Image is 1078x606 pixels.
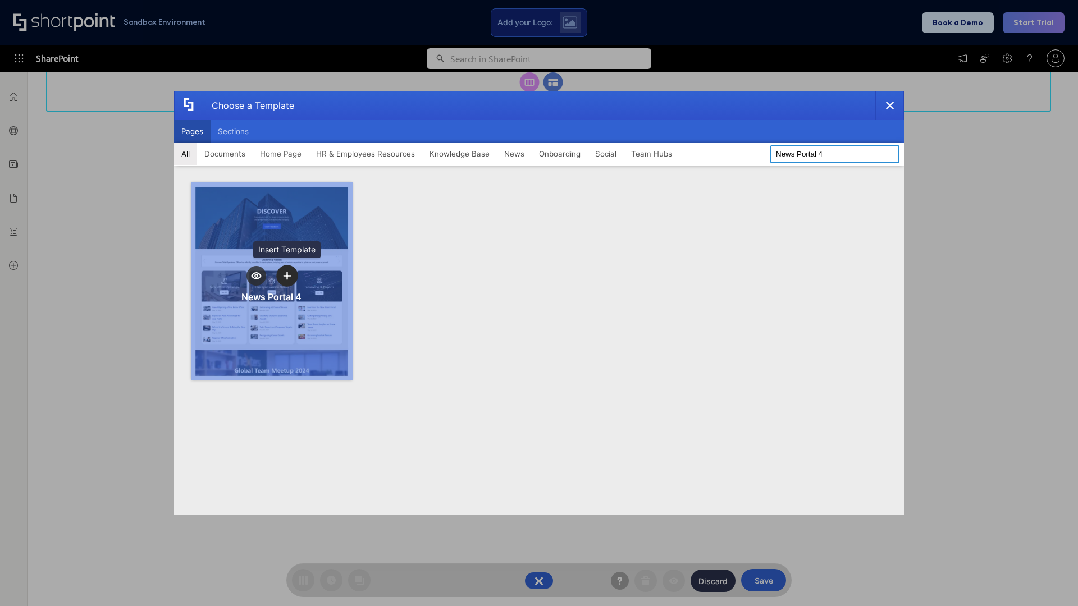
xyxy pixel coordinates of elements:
iframe: Chat Widget [1022,552,1078,606]
button: Onboarding [532,143,588,165]
button: Home Page [253,143,309,165]
button: Team Hubs [624,143,679,165]
div: template selector [174,91,904,515]
button: Documents [197,143,253,165]
input: Search [770,145,899,163]
button: Pages [174,120,211,143]
button: HR & Employees Resources [309,143,422,165]
div: Choose a Template [203,91,294,120]
button: Knowledge Base [422,143,497,165]
button: Sections [211,120,256,143]
button: All [174,143,197,165]
button: Social [588,143,624,165]
div: News Portal 4 [241,291,302,302]
button: News [497,143,532,165]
